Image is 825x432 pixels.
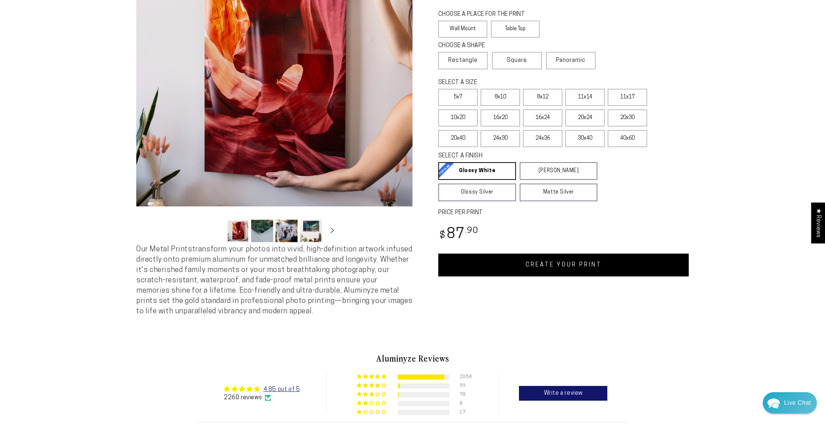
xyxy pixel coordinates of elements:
label: Table Top [491,21,540,38]
div: Chat widget toggle [763,392,817,414]
h2: Aluminyze Reviews [197,352,628,365]
div: 78 [460,392,468,397]
label: 20x24 [565,109,605,126]
legend: CHOOSE A SHAPE [438,42,534,50]
div: 91% (2058) reviews with 5 star rating [357,374,387,380]
label: 20x40 [438,130,478,147]
span: Square [507,56,527,65]
div: 17 [460,410,468,415]
a: [PERSON_NAME] [520,162,597,180]
span: $ [439,231,446,241]
div: 2260 reviews [224,394,300,402]
label: 24x30 [481,130,520,147]
div: 8 [460,401,468,406]
div: Contact Us Directly [784,392,811,414]
label: 8x10 [481,89,520,106]
span: Rectangle [448,56,478,65]
label: 11x17 [608,89,647,106]
label: PRICE PER PRINT [438,209,689,217]
div: 2058 [460,374,468,380]
label: 40x60 [608,130,647,147]
label: 20x30 [608,109,647,126]
div: 99 [460,383,468,389]
div: 4% (99) reviews with 4 star rating [357,383,387,389]
a: 4.85 out of 5 [263,387,300,393]
label: Wall Mount [438,21,487,38]
label: 30x40 [565,130,605,147]
label: 16x20 [481,109,520,126]
button: Load image 1 in gallery view [227,220,249,242]
img: Verified Checkmark [265,395,271,401]
legend: SELECT A FINISH [438,152,580,160]
label: 11x14 [565,89,605,106]
div: 3% (78) reviews with 3 star rating [357,392,387,397]
div: Average rating is 4.85 stars [224,385,300,394]
div: Click to open Judge.me floating reviews tab [811,202,825,243]
sup: .90 [465,227,478,235]
label: 24x36 [523,130,562,147]
label: 8x12 [523,89,562,106]
bdi: 87 [438,227,478,242]
button: Slide left [208,223,225,239]
div: 1% (17) reviews with 1 star rating [357,410,387,415]
a: Matte Silver [520,184,597,201]
legend: SELECT A SIZE [438,79,586,87]
label: 16x24 [523,109,562,126]
button: Slide right [324,223,340,239]
a: Glossy White [438,162,516,180]
button: Load image 3 in gallery view [275,220,298,242]
button: Load image 4 in gallery view [300,220,322,242]
a: CREATE YOUR PRINT [438,254,689,276]
div: 0% (8) reviews with 2 star rating [357,401,387,406]
label: 5x7 [438,89,478,106]
span: Panoramic [556,58,586,63]
span: Our Metal Prints transform your photos into vivid, high-definition artwork infused directly onto ... [136,246,412,315]
label: 10x20 [438,109,478,126]
a: Write a review [519,386,607,401]
legend: CHOOSE A PLACE FOR THE PRINT [438,10,533,19]
button: Load image 2 in gallery view [251,220,273,242]
a: Glossy Silver [438,184,516,201]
